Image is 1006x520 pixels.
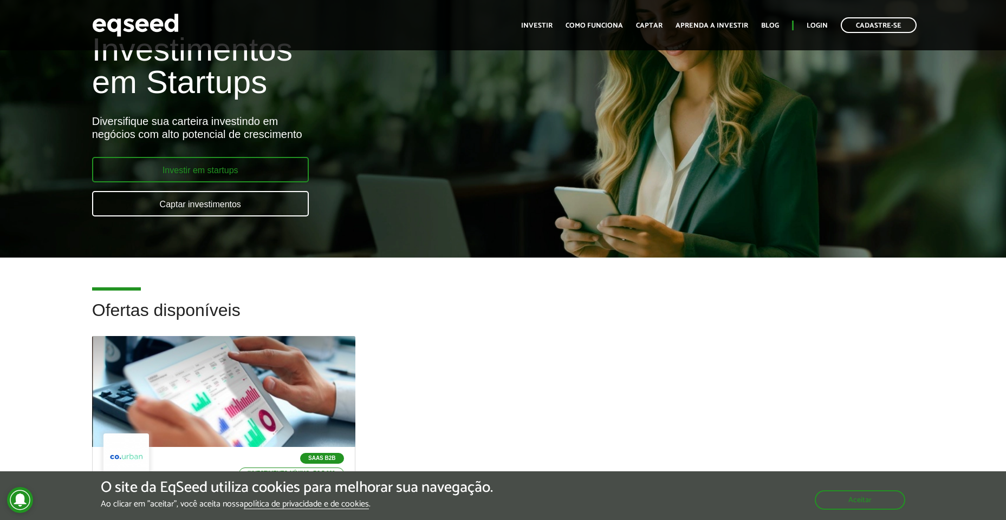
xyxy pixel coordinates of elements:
[676,22,748,29] a: Aprenda a investir
[92,301,914,336] h2: Ofertas disponíveis
[244,500,369,509] a: política de privacidade e de cookies
[101,499,493,509] p: Ao clicar em "aceitar", você aceita nossa .
[300,453,344,464] p: SaaS B2B
[815,490,905,510] button: Aceitar
[636,22,663,29] a: Captar
[92,191,309,216] a: Captar investimentos
[521,22,553,29] a: Investir
[101,479,493,496] h5: O site da EqSeed utiliza cookies para melhorar sua navegação.
[239,468,344,479] p: Investimento mínimo: R$ 5.000
[761,22,779,29] a: Blog
[807,22,828,29] a: Login
[92,157,309,182] a: Investir em startups
[92,34,579,98] h1: Investimentos em Startups
[92,11,179,40] img: EqSeed
[841,17,917,33] a: Cadastre-se
[566,22,623,29] a: Como funciona
[92,115,579,141] div: Diversifique sua carteira investindo em negócios com alto potencial de crescimento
